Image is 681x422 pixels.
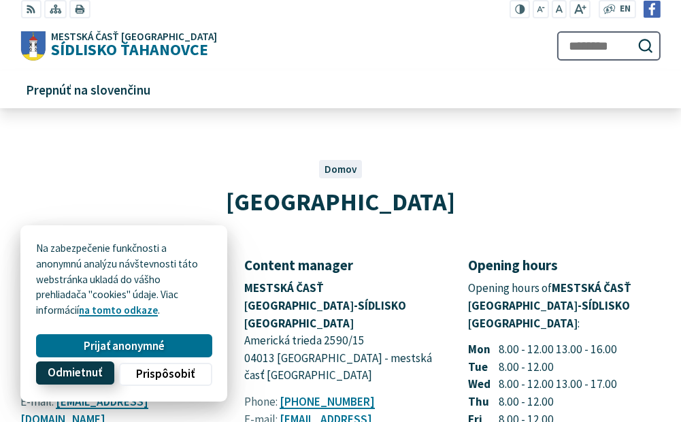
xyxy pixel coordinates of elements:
[20,394,54,409] span: E-mail:
[119,363,212,386] button: Prispôsobiť
[468,393,499,411] strong: Thu
[244,394,278,409] span: Phone:
[48,366,102,380] span: Odmietnuť
[20,31,46,61] img: Sídlisko Ťahanovce
[244,257,437,273] h3: Content manager
[36,334,212,357] button: Prijať anonymné
[136,367,195,381] span: Prispôsobiť
[280,394,375,409] a: [PHONE_NUMBER]
[468,341,499,359] strong: Mon
[644,1,661,18] img: Prejsť na Facebook stránku
[51,31,217,42] span: Mestská časť [GEOGRAPHIC_DATA]
[468,280,631,330] strong: MESTSKÁ ČASŤ [GEOGRAPHIC_DATA]-SÍDLISKO [GEOGRAPHIC_DATA]
[468,376,499,393] strong: Wed
[226,186,455,217] span: [GEOGRAPHIC_DATA]
[616,2,634,16] a: EN
[79,304,158,316] a: na tomto odkaze
[468,257,661,273] h3: Opening hours
[244,333,434,383] span: Americká trieda 2590/15 04013 [GEOGRAPHIC_DATA] - mestská časť [GEOGRAPHIC_DATA]
[468,280,661,332] p: Opening hours of :
[325,163,357,176] a: Domov
[84,339,165,353] span: Prijať anonymné
[620,2,631,16] span: EN
[20,71,155,108] a: Prepnúť na slovenčinu
[244,280,406,330] strong: MESTSKÁ ČASŤ [GEOGRAPHIC_DATA]-SÍDLISKO [GEOGRAPHIC_DATA]
[468,359,499,376] strong: Tue
[46,31,217,58] span: Sídlisko Ťahanovce
[36,241,212,319] p: Na zabezpečenie funkčnosti a anonymnú analýzu návštevnosti táto webstránka ukladá do vášho prehli...
[20,31,217,61] a: Logo Sídlisko Ťahanovce, prejsť na domovskú stránku.
[36,361,114,385] button: Odmietnuť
